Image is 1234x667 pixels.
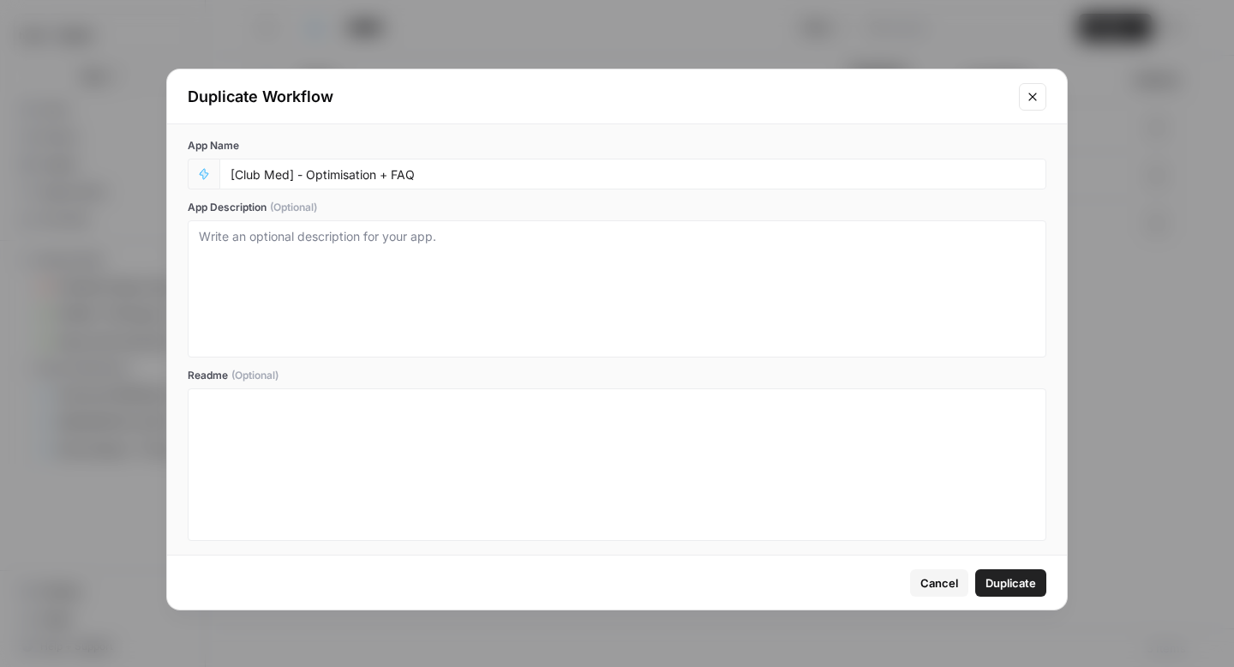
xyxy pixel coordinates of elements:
span: (Optional) [270,200,317,215]
label: App Name [188,138,1046,153]
div: Duplicate Workflow [188,85,1009,109]
button: Cancel [910,569,968,597]
span: (Optional) [231,368,279,383]
span: Cancel [920,574,958,592]
label: Readme [188,368,1046,383]
label: App Description [188,200,1046,215]
button: Close modal [1019,83,1046,111]
input: Untitled [231,166,1035,182]
span: Duplicate [985,574,1036,592]
button: Duplicate [975,569,1046,597]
